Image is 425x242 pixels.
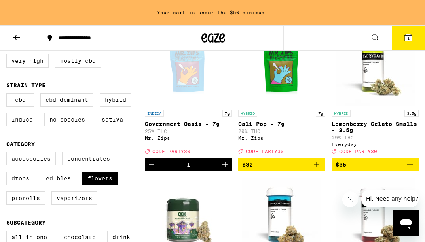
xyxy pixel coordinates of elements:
iframe: Button to launch messaging window [393,210,419,236]
legend: Category [6,141,35,147]
p: Cali Pop - 7g [238,121,325,127]
label: Very High [6,54,49,68]
label: Prerolls [6,191,45,205]
button: Increment [218,158,232,171]
a: Open page for Cali Pop - 7g from Mr. Zips [238,27,325,158]
label: Hybrid [100,93,131,107]
button: Add to bag [332,158,419,171]
label: Drops [6,172,34,185]
label: Vaporizers [51,191,97,205]
p: 29% THC [332,135,419,140]
label: Sativa [97,113,128,126]
iframe: Message from company [361,190,419,207]
legend: Strain Type [6,82,46,88]
p: 20% THC [238,129,325,134]
iframe: Close message [342,191,358,207]
label: Accessories [6,152,56,165]
label: Concentrates [62,152,115,165]
p: INDICA [145,110,164,117]
span: $35 [336,161,346,168]
button: Decrement [145,158,158,171]
label: CBD [6,93,34,107]
a: Open page for Government Oasis - 7g from Mr. Zips [145,27,232,158]
div: Everyday [332,142,419,147]
button: Add to bag [238,158,325,171]
label: No Species [44,113,90,126]
a: Open page for Lemonberry Gelato Smalls - 3.5g from Everyday [332,27,419,158]
label: Indica [6,113,38,126]
p: Government Oasis - 7g [145,121,232,127]
p: 7g [316,110,325,117]
p: 7g [222,110,232,117]
span: 1 [407,36,410,41]
label: CBD Dominant [40,93,93,107]
p: HYBRID [332,110,351,117]
span: $32 [242,161,253,168]
span: CODE PARTY30 [152,149,190,154]
div: 1 [187,161,190,168]
p: Lemonberry Gelato Smalls - 3.5g [332,121,419,133]
span: CODE PARTY30 [246,149,284,154]
label: Edibles [41,172,76,185]
button: 1 [392,26,425,50]
img: Everyday - Lemonberry Gelato Smalls - 3.5g [336,27,415,106]
label: Flowers [82,172,118,185]
p: HYBRID [238,110,257,117]
span: CODE PARTY30 [339,149,377,154]
p: 25% THC [145,129,232,134]
p: 3.5g [404,110,419,117]
div: Mr. Zips [238,135,325,141]
legend: Subcategory [6,219,46,226]
div: Mr. Zips [145,135,232,141]
img: Mr. Zips - Cali Pop - 7g [242,27,321,106]
label: Mostly CBD [55,54,101,68]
